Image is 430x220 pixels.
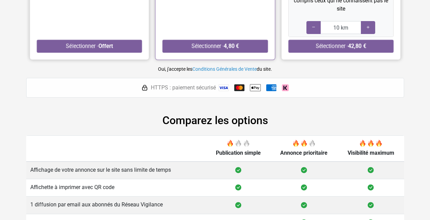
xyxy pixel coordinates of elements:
[288,40,393,53] button: Sélectionner ·42,80 €
[224,43,239,49] strong: 4,80 €
[26,114,404,127] h2: Comparez les options
[37,40,142,53] button: Sélectionner ·Offert
[282,84,289,91] img: Klarna
[348,43,366,49] strong: 42,80 €
[216,150,261,156] span: Publication simple
[192,66,257,72] a: Conditions Générales de Vente
[26,162,206,179] td: Affichage de votre annonce sur le site sans limite de temps
[158,66,272,72] small: Oui, j'accepte les du site.
[266,84,276,91] img: American Express
[26,197,206,214] td: 1 diffusion par email aux abonnés du Réseau Vigilance
[141,84,148,91] img: HTTPS : paiement sécurisé
[98,43,113,49] strong: Offert
[26,179,206,196] td: Affichette à imprimer avec QR code
[280,150,328,156] span: Annonce prioritaire
[219,84,229,91] img: Visa
[162,40,268,53] button: Sélectionner ·4,80 €
[348,150,394,156] span: Visibilité maximum
[250,82,261,93] img: Apple Pay
[151,84,216,92] span: HTTPS : paiement sécurisé
[234,84,244,91] img: Mastercard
